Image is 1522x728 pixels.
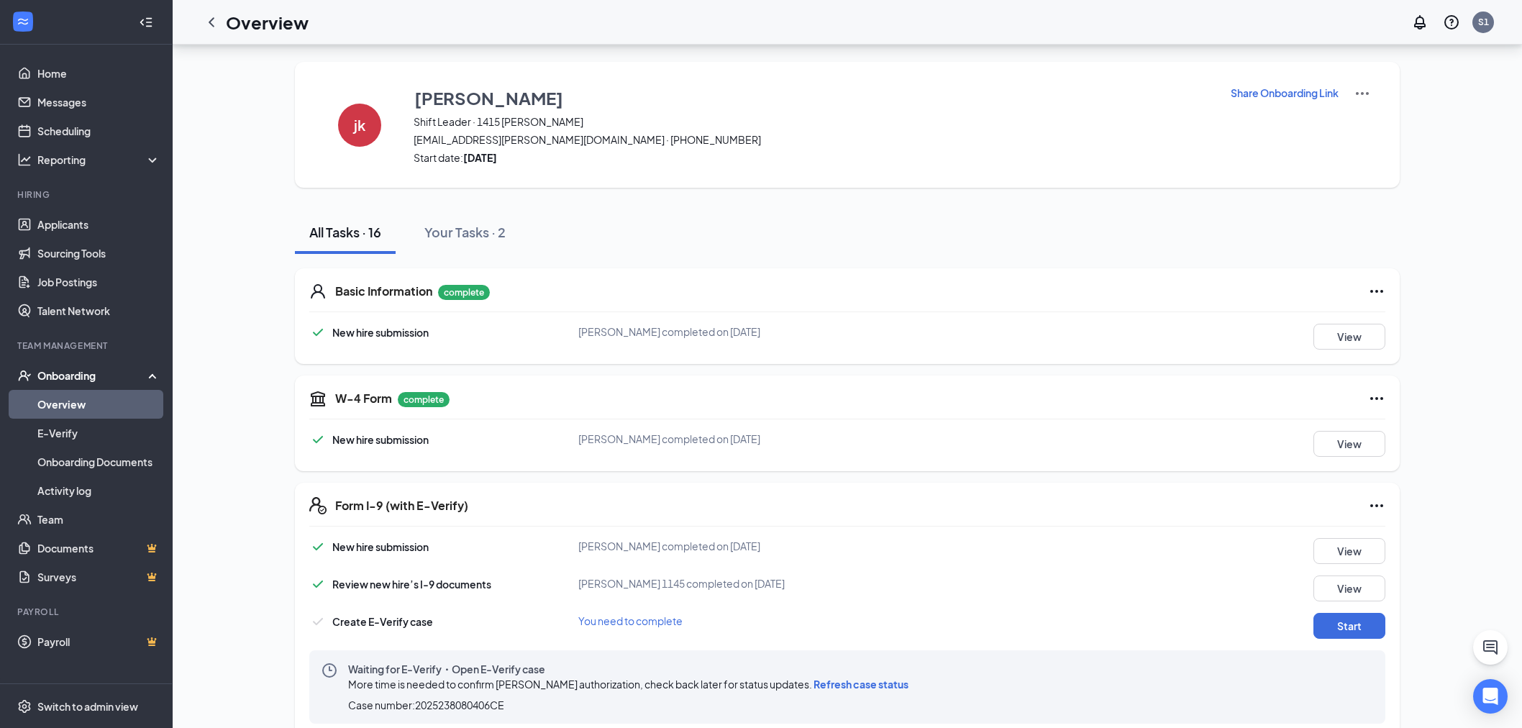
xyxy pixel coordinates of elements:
span: You need to complete [578,614,683,627]
a: DocumentsCrown [37,534,160,563]
svg: QuestionInfo [1443,14,1460,31]
h1: Overview [226,10,309,35]
button: ChatActive [1473,630,1508,665]
svg: TaxGovernmentIcon [309,390,327,407]
svg: Ellipses [1368,390,1385,407]
div: Hiring [17,188,158,201]
span: Shift Leader · 1415 [PERSON_NAME] [414,114,1212,129]
div: Payroll [17,606,158,618]
h3: [PERSON_NAME] [414,86,563,110]
span: [PERSON_NAME] completed on [DATE] [578,432,760,445]
p: Share Onboarding Link [1231,86,1339,100]
svg: Checkmark [309,575,327,593]
div: Onboarding [37,368,148,383]
span: [PERSON_NAME] 1145 completed on [DATE] [578,577,785,590]
svg: Analysis [17,153,32,167]
svg: Notifications [1411,14,1428,31]
svg: Ellipses [1368,497,1385,514]
svg: Collapse [139,15,153,29]
a: SurveysCrown [37,563,160,591]
a: Applicants [37,210,160,239]
svg: UserCheck [17,368,32,383]
strong: [DATE] [463,151,497,164]
h5: Basic Information [335,283,432,299]
h4: jk [354,120,365,130]
svg: Ellipses [1368,283,1385,300]
p: complete [438,285,490,300]
button: View [1313,324,1385,350]
a: PayrollCrown [37,627,160,656]
span: [PERSON_NAME] completed on [DATE] [578,540,760,552]
a: Home [37,59,160,88]
a: Onboarding Documents [37,447,160,476]
span: Case number: 2025238080406CE [348,698,504,712]
div: Reporting [37,153,161,167]
div: All Tasks · 16 [309,223,381,241]
a: E-Verify [37,419,160,447]
p: complete [398,392,450,407]
span: New hire submission [332,540,429,553]
button: View [1313,575,1385,601]
a: Activity log [37,476,160,505]
button: jk [324,85,396,165]
div: S1 [1478,16,1489,28]
div: Team Management [17,340,158,352]
span: More time is needed to confirm [PERSON_NAME] authorization, check back later for status updates. [348,678,908,691]
svg: WorkstreamLogo [16,14,30,29]
span: New hire submission [332,326,429,339]
a: Overview [37,390,160,419]
span: [EMAIL_ADDRESS][PERSON_NAME][DOMAIN_NAME] · [PHONE_NUMBER] [414,132,1212,147]
img: More Actions [1354,85,1371,102]
svg: Checkmark [309,431,327,448]
span: Review new hire’s I-9 documents [332,578,491,591]
span: Waiting for E-Verify・Open E-Verify case [348,662,914,676]
a: Job Postings [37,268,160,296]
button: View [1313,538,1385,564]
svg: Checkmark [309,538,327,555]
div: Your Tasks · 2 [424,223,506,241]
button: [PERSON_NAME] [414,85,1212,111]
svg: Clock [321,662,338,679]
span: Refresh case status [814,678,908,691]
svg: ChatActive [1482,639,1499,656]
h5: W-4 Form [335,391,392,406]
span: New hire submission [332,433,429,446]
span: Create E-Verify case [332,615,433,628]
div: Switch to admin view [37,699,138,714]
svg: Settings [17,699,32,714]
svg: Checkmark [309,324,327,341]
svg: FormI9EVerifyIcon [309,497,327,514]
a: Talent Network [37,296,160,325]
div: Open Intercom Messenger [1473,679,1508,714]
a: Messages [37,88,160,117]
button: Share Onboarding Link [1230,85,1339,101]
svg: User [309,283,327,300]
a: Team [37,505,160,534]
svg: ChevronLeft [203,14,220,31]
a: Sourcing Tools [37,239,160,268]
span: Start date: [414,150,1212,165]
h5: Form I-9 (with E-Verify) [335,498,468,514]
button: View [1313,431,1385,457]
svg: Checkmark [309,613,327,630]
a: Scheduling [37,117,160,145]
span: [PERSON_NAME] completed on [DATE] [578,325,760,338]
button: Start [1313,613,1385,639]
